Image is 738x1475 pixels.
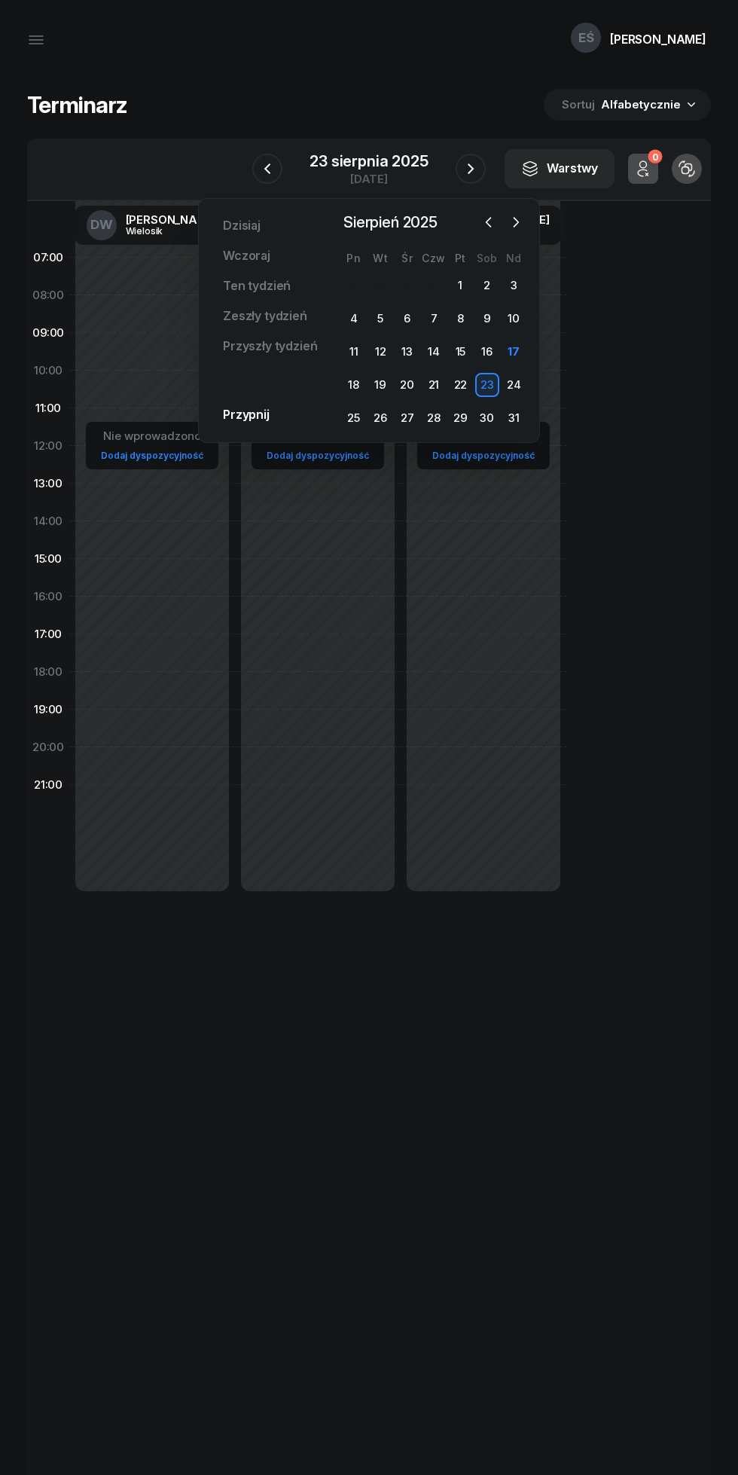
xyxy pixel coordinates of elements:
div: Nd [501,252,527,264]
span: DW [90,218,113,231]
div: 5 [368,307,392,331]
div: 14:00 [27,502,69,540]
a: Przyszły tydzień [211,331,329,362]
div: Czw [420,252,447,264]
div: Pn [340,252,367,264]
span: Alfabetycznie [601,97,681,111]
div: 4 [342,307,366,331]
div: 21 [422,373,446,397]
div: 13:00 [27,465,69,502]
div: 28 [422,406,446,430]
div: 09:00 [27,314,69,352]
div: 25 [342,406,366,430]
a: DW[PERSON_NAME]Wielosik [75,206,230,245]
div: 18:00 [27,653,69,691]
a: Zeszły tydzień [211,301,319,331]
div: 08:00 [27,276,69,314]
div: 23 [475,373,499,397]
div: 18 [342,373,366,397]
div: 6 [395,307,419,331]
div: Sob [474,252,500,264]
div: 12 [368,340,392,364]
div: 30 [475,406,499,430]
div: 8 [448,307,472,331]
button: Nie wprowadzonoDodaj dyspozycyjność [261,423,375,468]
div: 19 [368,373,392,397]
div: 0 [648,150,662,164]
div: 16 [475,340,499,364]
div: Wt [367,252,393,264]
div: 1 [448,273,472,298]
div: 26 [368,406,392,430]
button: Warstwy [505,149,614,188]
div: 10 [502,307,526,331]
a: Dodaj dyspozycyjność [95,447,209,464]
div: 20:00 [27,728,69,766]
div: 27 [395,406,419,430]
div: 28 [346,279,359,292]
div: 30 [399,279,413,292]
div: 3 [502,273,526,298]
div: Pt [447,252,474,264]
a: Dodaj dyspozycyjność [426,447,541,464]
div: 7 [422,307,446,331]
div: 16:00 [27,578,69,615]
div: [PERSON_NAME] [610,33,706,45]
div: 20 [395,373,419,397]
div: 9 [475,307,499,331]
div: 19:00 [27,691,69,728]
div: 2 [475,273,499,298]
div: Nie wprowadzono [95,426,209,446]
div: 14 [422,340,446,364]
button: Nie wprowadzonoDodaj dyspozycyjność [95,423,209,468]
span: EŚ [578,32,594,44]
div: 23 sierpnia 2025 [310,154,428,169]
div: 31 [427,279,438,292]
div: 17 [502,340,526,364]
a: Ten tydzień [211,271,303,301]
div: [DATE] [310,173,428,185]
h1: Terminarz [27,91,127,118]
div: 17:00 [27,615,69,653]
button: Nie wprowadzonoDodaj dyspozycyjność [426,423,541,468]
div: Wielosik [126,226,198,236]
div: 15:00 [27,540,69,578]
div: 11 [342,340,366,364]
div: 22 [448,373,472,397]
a: Dodaj dyspozycyjność [261,447,375,464]
div: 29 [448,406,472,430]
div: Śr [394,252,420,264]
span: Sierpień 2025 [337,210,444,234]
div: 31 [502,406,526,430]
div: 24 [502,373,526,397]
button: 0 [628,154,658,184]
div: 12:00 [27,427,69,465]
div: 13 [395,340,419,364]
div: 29 [373,279,386,292]
a: Wczoraj [211,241,282,271]
a: Dzisiaj [211,211,273,241]
button: Sortuj Alfabetycznie [544,89,711,121]
span: Sortuj [562,95,598,115]
div: [PERSON_NAME] [126,214,218,225]
div: Warstwy [521,159,598,179]
div: 11:00 [27,389,69,427]
div: 21:00 [27,766,69,804]
div: 10:00 [27,352,69,389]
div: 07:00 [27,239,69,276]
div: 15 [448,340,472,364]
a: Przypnij [211,400,282,430]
